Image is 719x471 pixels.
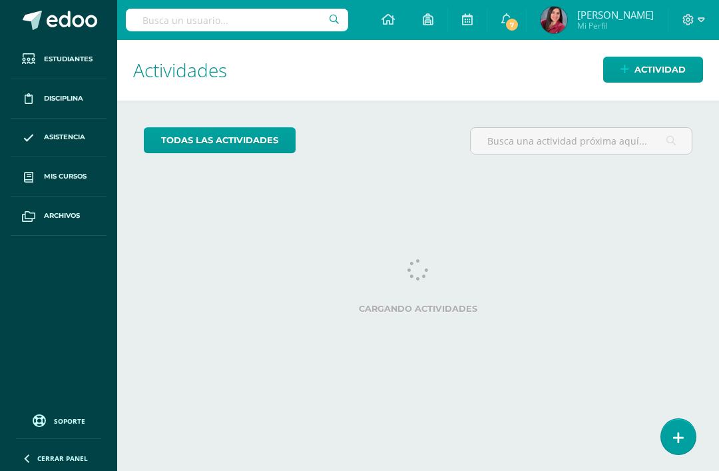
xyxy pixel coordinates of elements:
[44,93,83,104] span: Disciplina
[11,40,107,79] a: Estudiantes
[603,57,703,83] a: Actividad
[44,211,80,221] span: Archivos
[133,40,703,101] h1: Actividades
[44,171,87,182] span: Mis cursos
[634,57,686,82] span: Actividad
[11,79,107,119] a: Disciplina
[577,20,654,31] span: Mi Perfil
[126,9,348,31] input: Busca un usuario...
[11,119,107,158] a: Asistencia
[16,411,101,429] a: Soporte
[471,128,692,154] input: Busca una actividad próxima aquí...
[505,17,519,32] span: 7
[37,454,88,463] span: Cerrar panel
[541,7,567,33] img: 52e7e75e781183f5c7abcafbadbe92c0.png
[11,197,107,236] a: Archivos
[44,54,93,65] span: Estudiantes
[11,157,107,197] a: Mis cursos
[44,132,85,143] span: Asistencia
[577,8,654,21] span: [PERSON_NAME]
[144,127,296,153] a: todas las Actividades
[54,416,85,426] span: Soporte
[144,304,692,314] label: Cargando actividades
